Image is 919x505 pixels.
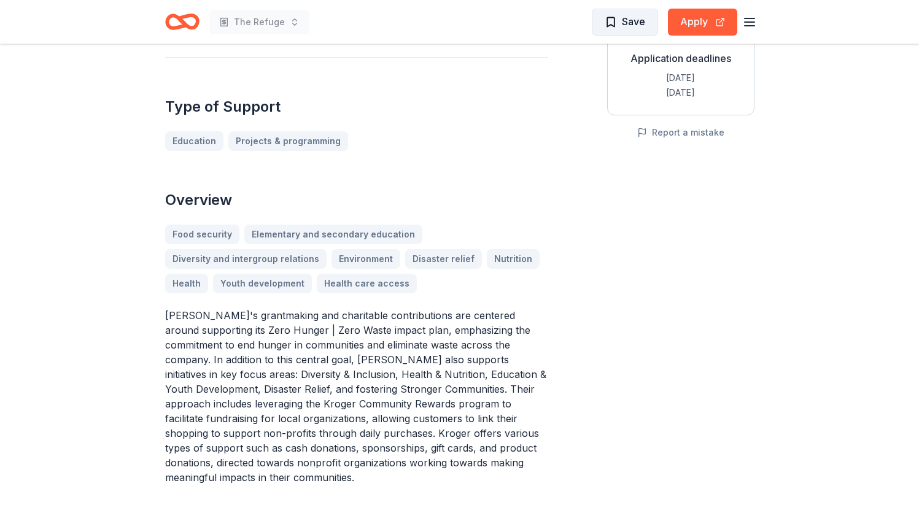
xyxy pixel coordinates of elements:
button: Save [592,9,658,36]
span: The Refuge [234,15,285,29]
div: Application deadlines [618,51,744,66]
button: Apply [668,9,737,36]
p: [PERSON_NAME]'s grantmaking and charitable contributions are centered around supporting its Zero ... [165,308,548,485]
a: Education [165,131,223,151]
button: Report a mistake [637,125,724,140]
h2: Type of Support [165,97,548,117]
button: The Refuge [209,10,309,34]
span: Save [622,13,645,29]
a: Home [165,7,200,36]
h2: Overview [165,190,548,210]
div: [DATE] [618,71,744,85]
a: Projects & programming [228,131,348,151]
div: [DATE] [618,85,744,100]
